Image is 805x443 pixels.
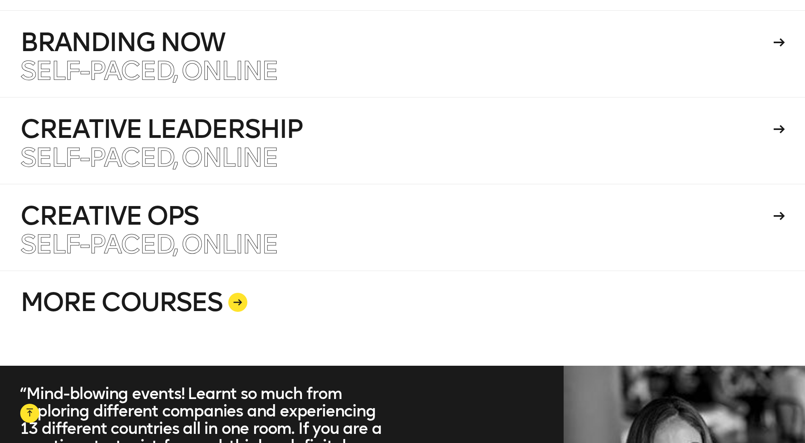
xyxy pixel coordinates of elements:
[20,142,277,173] span: Self-paced, Online
[20,203,771,229] h4: Creative Ops
[20,229,277,260] span: Self-paced, Online
[20,116,771,142] h4: Creative Leadership
[20,30,771,55] h4: Branding Now
[20,55,277,86] span: Self-paced, Online
[20,271,785,366] a: MORE COURSES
